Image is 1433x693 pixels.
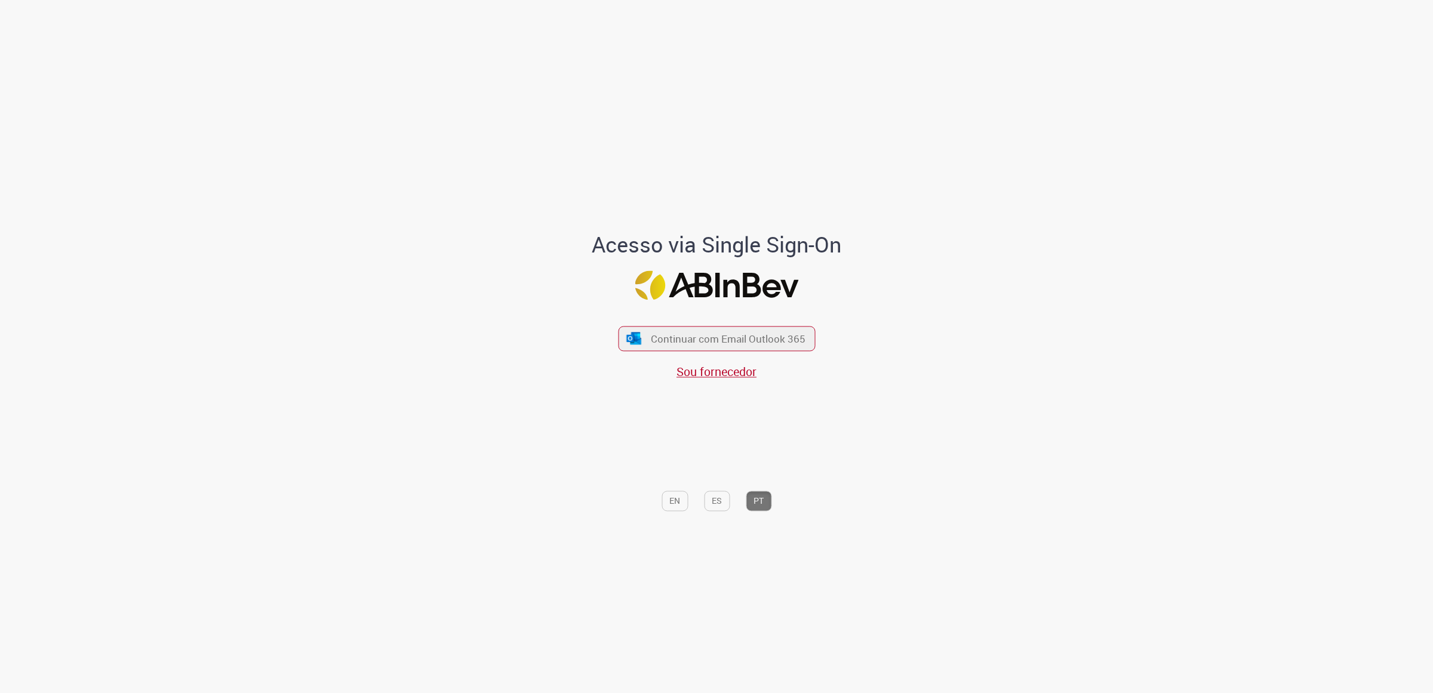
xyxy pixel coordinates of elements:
button: PT [746,491,771,511]
h1: Acesso via Single Sign-On [551,233,882,257]
button: ES [704,491,730,511]
a: Sou fornecedor [676,364,757,380]
button: EN [662,491,688,511]
button: ícone Azure/Microsoft 360 Continuar com Email Outlook 365 [618,327,815,351]
img: Logo ABInBev [635,271,798,300]
span: Continuar com Email Outlook 365 [651,332,805,346]
img: ícone Azure/Microsoft 360 [626,332,642,344]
